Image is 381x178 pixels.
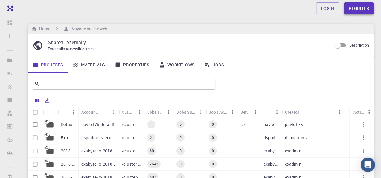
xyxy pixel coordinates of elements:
p: Default [61,122,75,128]
p: exabyte-io [264,161,279,167]
div: Jobs Subm. [176,106,196,118]
div: Jobs Active [209,106,228,118]
p: exadmin [285,148,301,154]
button: Menu [335,107,345,117]
button: Menu [164,107,173,117]
div: Accounting slug [78,106,119,118]
span: 2642 [147,161,161,167]
span: 0 [177,135,184,140]
div: Creator [282,106,345,118]
div: Jobs Total [144,106,173,118]
p: Shared Externally [48,39,327,46]
span: 2 [148,135,155,140]
span: 0 [209,161,216,167]
p: exabyte-io [264,148,279,154]
nav: breadcrumb [30,26,108,32]
p: 2018-bg-study-phase-III [61,161,75,167]
h6: Anyone on the web [69,26,107,32]
span: 80 [147,148,156,153]
div: Accounting slug [81,106,99,118]
a: Projects [28,57,68,73]
a: Properties [110,57,154,73]
a: Jobs [199,57,229,73]
a: Login [316,2,339,14]
div: Name [58,106,78,118]
span: 0 [209,122,216,127]
button: Menu [272,107,282,117]
button: Sort [61,107,70,117]
button: Sort [99,107,109,117]
div: Actions [350,106,374,118]
p: pavlo175 [285,122,303,128]
span: 0 [177,148,184,153]
div: Jobs Active [206,106,237,118]
div: Default [240,106,251,118]
span: 0 [209,135,216,140]
p: /cluster-???-share/groups/exabyte-io/exabyte-io-2018-bg-study-phase-i-ph [122,148,141,154]
button: Menu [228,107,237,117]
p: exabyte-io-2018-bg-study-phase-iii [81,161,116,167]
span: Description [349,43,369,47]
div: Owner [261,106,282,118]
button: Menu [364,107,374,117]
button: Menu [251,107,261,117]
p: exabyte-io-2018-bg-study-phase-i-ph [81,148,116,154]
img: logo [5,5,13,11]
p: External [61,135,75,141]
p: dspodarets [264,135,279,141]
a: Register [344,2,374,14]
a: Materials [68,57,110,73]
div: Jobs Subm. [173,106,206,118]
p: /cluster-???-home/pavlo175/pavlo175-default [122,122,141,128]
button: Export [42,96,52,105]
p: pavlo175-default [81,122,114,128]
button: Menu [134,107,144,117]
div: Creator [285,106,299,118]
h6: Home [37,26,50,32]
div: CLI Path [122,106,135,118]
p: dspodarets [285,135,307,141]
p: pavlo175 [264,122,279,128]
p: /cluster-???-share/groups/exabyte-io/exabyte-io-2018-bg-study-phase-iii [122,161,141,167]
div: Default [237,106,261,118]
span: 1 [148,122,155,127]
div: Open Intercom Messenger [361,158,375,172]
a: Workflows [154,57,200,73]
div: Actions [353,106,364,118]
p: exadmin [285,161,301,167]
button: Columns [32,96,42,105]
button: Menu [69,107,78,117]
div: CLI Path [119,106,144,118]
div: Icon [43,106,58,118]
span: 0 [177,161,184,167]
button: Sort [299,107,309,117]
p: /cluster-???-home/dspodarets/dspodarets-external [122,135,141,141]
div: Jobs Total [147,106,164,118]
button: Menu [109,107,119,117]
span: 0 [209,148,216,153]
p: dspodarets-external [81,135,116,141]
p: 2018-bg-study-phase-i-ph [61,148,75,154]
span: Externally accessible items [48,46,95,51]
button: Sort [264,107,273,117]
span: 0 [177,122,184,127]
button: Menu [196,107,206,117]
